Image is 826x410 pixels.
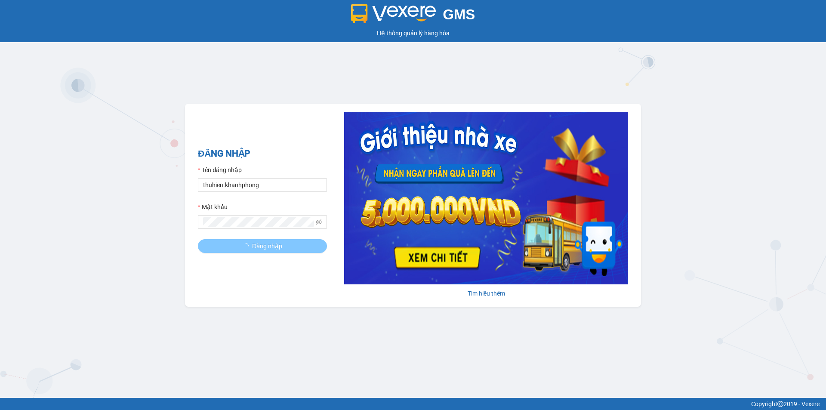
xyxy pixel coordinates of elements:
[6,399,820,409] div: Copyright 2019 - Vexere
[344,112,628,284] img: banner-0
[443,6,475,22] span: GMS
[198,147,327,161] h2: ĐĂNG NHẬP
[344,289,628,298] div: Tìm hiểu thêm
[777,401,783,407] span: copyright
[198,239,327,253] button: Đăng nhập
[316,219,322,225] span: eye-invisible
[203,217,314,227] input: Mật khẩu
[2,28,824,38] div: Hệ thống quản lý hàng hóa
[351,4,436,23] img: logo 2
[252,241,282,251] span: Đăng nhập
[351,13,475,20] a: GMS
[198,165,242,175] label: Tên đăng nhập
[198,202,228,212] label: Mật khẩu
[243,243,252,249] span: loading
[198,178,327,192] input: Tên đăng nhập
